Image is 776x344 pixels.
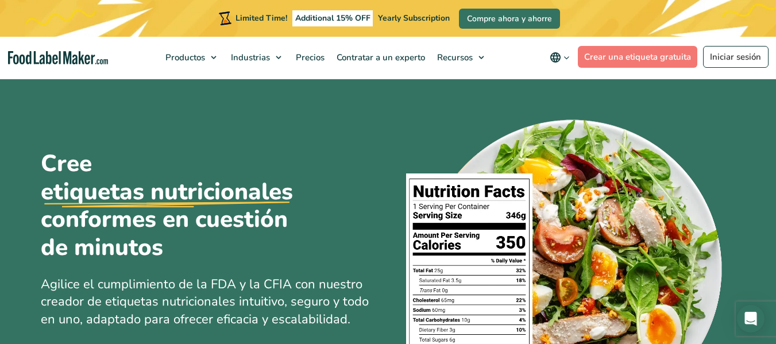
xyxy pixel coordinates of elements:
[292,52,326,63] span: Precios
[41,276,369,328] span: Agilice el cumplimiento de la FDA y la CFIA con nuestro creador de etiquetas nutricionales intuit...
[434,52,474,63] span: Recursos
[333,52,426,63] span: Contratar a un experto
[235,13,287,24] span: Limited Time!
[160,37,222,78] a: Productos
[431,37,490,78] a: Recursos
[578,46,698,68] a: Crear una etiqueta gratuita
[331,37,428,78] a: Contratar a un experto
[737,305,765,333] div: Open Intercom Messenger
[290,37,328,78] a: Precios
[292,10,373,26] span: Additional 15% OFF
[703,46,769,68] a: Iniciar sesión
[459,9,560,29] a: Compre ahora y ahorre
[162,52,206,63] span: Productos
[378,13,450,24] span: Yearly Subscription
[227,52,271,63] span: Industrias
[41,178,293,206] u: etiquetas nutricionales
[225,37,287,78] a: Industrias
[41,150,316,262] h1: Cree conformes en cuestión de minutos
